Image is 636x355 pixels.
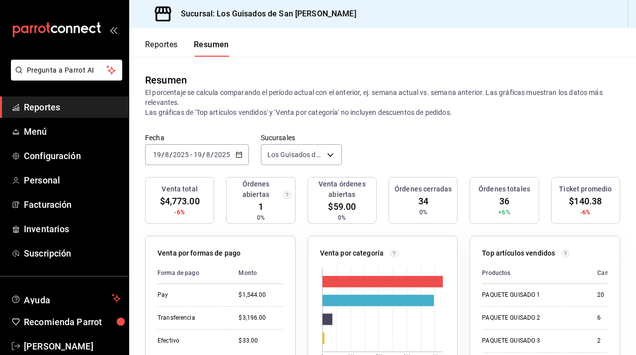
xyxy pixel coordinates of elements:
[24,340,121,353] span: [PERSON_NAME]
[312,179,372,200] h3: Venta órdenes abiertas
[328,200,356,213] span: $59.00
[498,208,510,217] span: +6%
[395,184,452,194] h3: Órdenes cerradas
[24,198,121,211] span: Facturación
[158,314,223,322] div: Transferencia
[11,60,122,81] button: Pregunta a Parrot AI
[158,263,231,284] th: Forma de pago
[160,194,200,208] span: $4,773.00
[267,150,323,160] span: Los Guisados de San [PERSON_NAME]
[338,213,346,222] span: 0%
[193,151,202,159] input: --
[174,208,184,217] span: -6%
[597,314,623,322] div: 6
[24,100,121,114] span: Reportes
[478,184,530,194] h3: Órdenes totales
[161,184,197,194] h3: Venta total
[214,151,231,159] input: ----
[211,151,214,159] span: /
[161,151,164,159] span: /
[145,73,187,88] div: Resumen
[418,194,428,208] span: 34
[190,151,192,159] span: -
[153,151,161,159] input: --
[24,125,121,138] span: Menú
[172,151,189,159] input: ----
[482,314,581,322] div: PAQUETE GUISADO 2
[158,291,223,299] div: Pay
[145,134,249,141] label: Fecha
[559,184,612,194] h3: Ticket promedio
[24,174,121,187] span: Personal
[238,314,283,322] div: $3,196.00
[24,222,121,236] span: Inventarios
[158,248,240,259] p: Venta por formas de pago
[597,337,623,345] div: 2
[145,40,178,57] button: Reportes
[231,263,283,284] th: Monto
[173,8,356,20] h3: Sucursal: Los Guisados de San [PERSON_NAME]
[597,291,623,299] div: 20
[27,65,107,76] span: Pregunta a Parrot AI
[194,40,229,57] button: Resumen
[238,291,283,299] div: $1,544.00
[145,88,620,117] p: El porcentaje se calcula comparando el período actual con el anterior, ej. semana actual vs. sema...
[419,208,427,217] span: 0%
[7,72,122,83] a: Pregunta a Parrot AI
[261,134,342,141] label: Sucursales
[569,194,602,208] span: $140.38
[24,292,108,304] span: Ayuda
[482,337,581,345] div: PAQUETE GUISADO 3
[482,263,589,284] th: Productos
[158,337,223,345] div: Efectivo
[145,40,229,57] div: navigation tabs
[24,315,121,329] span: Recomienda Parrot
[258,200,263,213] span: 1
[320,248,384,259] p: Venta por categoría
[24,149,121,163] span: Configuración
[257,213,265,222] span: 0%
[202,151,205,159] span: /
[238,337,283,345] div: $33.00
[164,151,169,159] input: --
[580,208,590,217] span: -6%
[231,179,281,200] h3: Órdenes abiertas
[109,26,117,34] button: open_drawer_menu
[482,248,555,259] p: Top artículos vendidos
[589,263,631,284] th: Cantidad
[499,194,509,208] span: 36
[482,291,581,299] div: PAQUETE GUISADO 1
[206,151,211,159] input: --
[24,247,121,260] span: Suscripción
[169,151,172,159] span: /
